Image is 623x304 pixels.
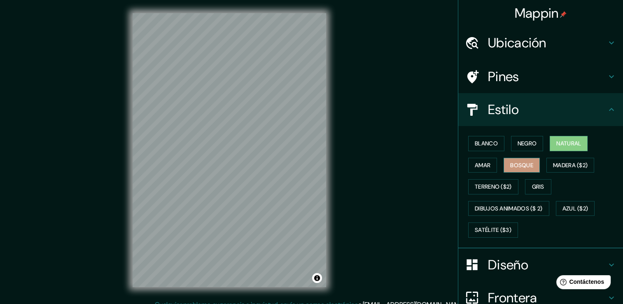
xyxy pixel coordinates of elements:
h4: Estilo [488,101,607,118]
font: Bosque [510,160,533,171]
div: Pines [458,60,623,93]
button: Alternar atribución [312,273,322,283]
button: Bosque [504,158,540,173]
button: Blanco [468,136,504,151]
font: Blanco [475,138,498,149]
div: Ubicación [458,26,623,59]
button: Gris [525,179,551,194]
button: Dibujos animados ($ 2) [468,201,549,216]
font: Satélite ($3) [475,225,511,235]
button: Natural [550,136,588,151]
h4: Pines [488,68,607,85]
div: Estilo [458,93,623,126]
font: Natural [556,138,581,149]
button: Madera ($2) [546,158,594,173]
font: Madera ($2) [553,160,588,171]
h4: Ubicación [488,35,607,51]
div: Diseño [458,248,623,281]
h4: Diseño [488,257,607,273]
canvas: Mapa [133,13,326,287]
img: pin-icon.png [560,11,567,18]
font: Mappin [515,5,559,22]
font: Negro [518,138,537,149]
font: Gris [532,182,544,192]
button: Satélite ($3) [468,222,518,238]
font: Amar [475,160,490,171]
button: Amar [468,158,497,173]
font: Dibujos animados ($ 2) [475,203,543,214]
button: Azul ($2) [556,201,595,216]
font: Azul ($2) [562,203,588,214]
iframe: Help widget launcher [550,272,614,295]
button: Negro [511,136,544,151]
button: Terreno ($2) [468,179,518,194]
font: Terreno ($2) [475,182,512,192]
